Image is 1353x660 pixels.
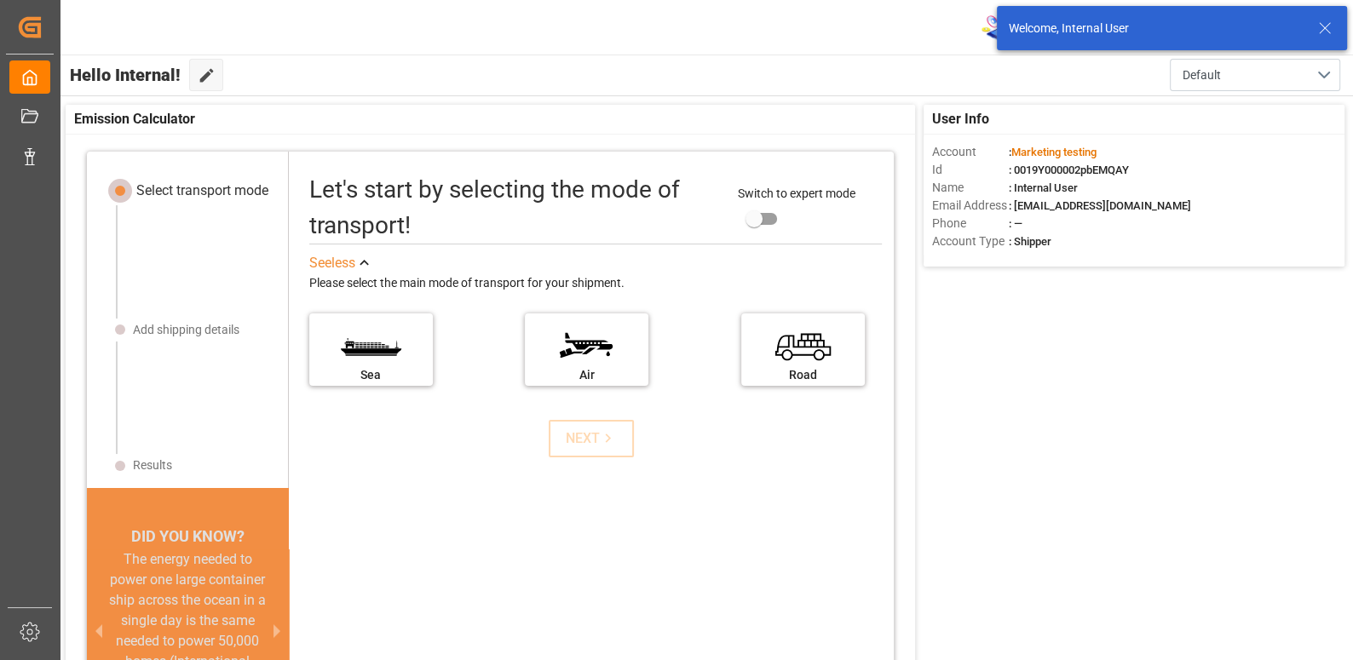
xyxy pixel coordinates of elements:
span: Marketing testing [1011,146,1097,158]
div: Air [533,366,640,384]
div: Please select the main mode of transport for your shipment. [309,273,882,294]
span: : [EMAIL_ADDRESS][DOMAIN_NAME] [1009,199,1191,212]
span: Default [1183,66,1221,84]
div: Road [750,366,856,384]
div: Welcome, Internal User [1009,20,1302,37]
button: NEXT [549,420,634,457]
span: Account Type [932,232,1009,250]
span: Id [932,161,1009,179]
div: NEXT [565,428,617,449]
span: User Info [932,109,989,129]
span: Hello Internal! [70,59,181,91]
span: Emission Calculator [74,109,195,129]
span: : Internal User [1009,181,1078,194]
span: Phone [932,215,1009,232]
div: Select transport mode [136,181,268,201]
span: Email Address [932,197,1009,215]
span: Name [932,179,1009,197]
div: See less [309,253,355,273]
button: open menu [1170,59,1340,91]
div: Results [133,456,172,474]
span: : 0019Y000002pbEMQAY [1009,164,1129,176]
div: Sea [318,366,424,384]
span: Switch to expert mode [738,187,855,200]
span: : — [1009,217,1022,230]
span: : Shipper [1009,235,1051,248]
div: DID YOU KNOW? [87,524,289,549]
img: download.png_1728114651.png [978,13,1035,43]
div: Let's start by selecting the mode of transport! [309,172,721,244]
span: Account [932,143,1009,161]
div: Add shipping details [133,321,239,339]
span: : [1009,146,1097,158]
